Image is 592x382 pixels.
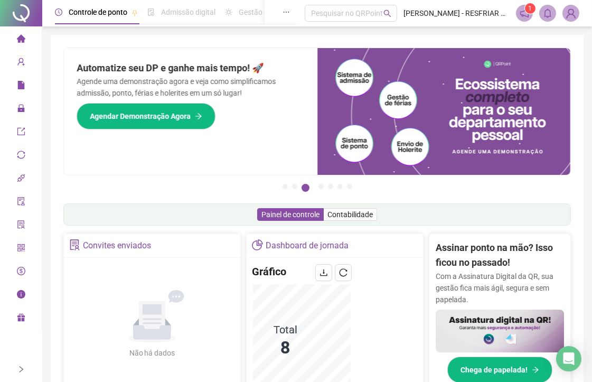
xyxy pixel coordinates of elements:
span: Contabilidade [327,210,373,219]
span: clock-circle [55,8,62,16]
span: pushpin [131,10,138,16]
span: right [17,366,25,373]
button: 5 [328,184,333,189]
span: info-circle [17,285,25,306]
span: pie-chart [252,239,263,250]
span: dollar [17,262,25,283]
span: Admissão digital [161,8,215,16]
div: Não há dados [104,347,201,359]
span: home [17,30,25,51]
sup: 1 [525,3,535,14]
span: ellipsis [283,8,290,16]
span: [PERSON_NAME] - RESFRIAR PRIME SERVICOS E INSTALACOES LTDA [403,7,510,19]
span: Agendar Demonstração Agora [90,110,191,122]
span: audit [17,192,25,213]
button: 6 [337,184,343,189]
p: Agende uma demonstração agora e veja como simplificamos admissão, ponto, férias e holerites em um... [77,76,305,99]
span: lock [17,99,25,120]
span: bell [543,8,552,18]
button: 2 [292,184,297,189]
button: 1 [283,184,288,189]
span: file-done [147,8,155,16]
div: Open Intercom Messenger [556,346,581,371]
h4: Gráfico [252,264,286,279]
span: Controle de ponto [69,8,127,16]
h2: Assinar ponto na mão? Isso ficou no passado! [436,240,564,271]
img: banner%2Fd57e337e-a0d3-4837-9615-f134fc33a8e6.png [317,48,571,175]
h2: Automatize seu DP e ganhe mais tempo! 🚀 [77,61,305,76]
img: banner%2F02c71560-61a6-44d4-94b9-c8ab97240462.png [436,310,564,352]
span: arrow-right [532,366,539,374]
span: Painel de controle [261,210,320,219]
span: user-add [17,53,25,74]
span: gift [17,309,25,330]
p: Com a Assinatura Digital da QR, sua gestão fica mais ágil, segura e sem papelada. [436,271,564,305]
span: sun [225,8,232,16]
span: qrcode [17,239,25,260]
span: arrow-right [195,113,202,120]
button: 7 [347,184,352,189]
button: 4 [318,184,324,189]
span: api [17,169,25,190]
button: Agendar Demonstração Agora [77,103,215,129]
span: search [383,10,391,17]
span: Gestão de férias [239,8,292,16]
div: Convites enviados [83,237,151,255]
span: solution [69,239,80,250]
span: 1 [529,5,532,12]
span: reload [339,268,347,277]
span: solution [17,216,25,237]
span: sync [17,146,25,167]
span: notification [520,8,529,18]
span: Chega de papelada! [461,364,528,376]
button: 3 [302,184,309,192]
span: file [17,76,25,97]
img: 79609 [563,5,579,21]
span: export [17,123,25,144]
div: Dashboard de jornada [266,237,349,255]
span: download [320,268,328,277]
